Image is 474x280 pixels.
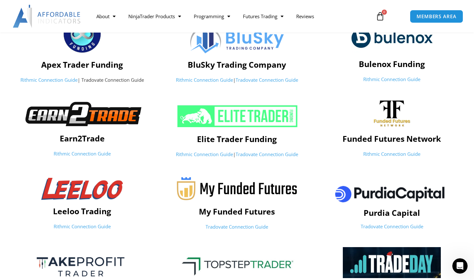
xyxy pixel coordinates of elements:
[8,60,156,69] h4: Apex Trader Funding
[176,151,233,157] a: Rithmic Connection Guide
[100,3,112,15] button: Home
[5,150,123,196] div: Solomon says…
[176,77,233,83] a: Rithmic Connection Guide
[5,112,123,131] div: Solomon says…
[20,209,25,214] button: Gif picker
[61,102,66,107] a: Source reference 135038547:
[373,100,410,127] img: channels4_profile | Affordable Indicators – NinjaTrader
[343,247,441,278] img: Screenshot 2025-01-06 145633 | Affordable Indicators – NinjaTrader
[366,7,394,26] a: 0
[351,23,433,53] img: logo-2 | Affordable Indicators – NinjaTrader
[452,258,468,274] iframe: Intercom live chat
[163,134,311,144] h4: Elite Trader Funding
[109,207,120,217] button: Send a message…
[163,60,311,69] h4: BluSky Trading Company
[112,3,124,14] div: Close
[10,22,117,41] div: Exactly! Our Trade Copier works with prop firm accounts that connect through .
[363,76,420,82] a: Rithmic Connection Guide
[122,9,187,24] a: NinjaTrader Products
[5,19,123,111] div: Exactly! Our Trade Copier works with prop firm accounts that connect throughNinjaTrader Desktop P...
[13,54,38,59] b: Tradovate
[10,88,117,107] div: All accounts must be connected to the same NinjaTrader Desktop Platform simultaneously for the co...
[41,209,46,214] button: Start recording
[10,63,117,70] div: •
[10,116,49,122] div: Was that helpful?
[190,26,284,53] img: Logo | Affordable Indicators – NinjaTrader
[10,73,117,85] div: • Other prop firms that support NinjaTrader connections
[410,10,463,23] a: MEMBERS AREA
[57,36,62,41] a: Source reference 137323891:
[5,131,123,150] div: Eryk says…
[163,150,311,159] p: |
[177,177,297,200] img: Myfundedfutures-logo-22 | Affordable Indicators – NinjaTrader
[175,252,299,276] img: TopStepTrader-Review-1 | Affordable Indicators – NinjaTrader
[187,9,237,24] a: Programming
[54,223,111,230] a: Rithmic Connection Guide
[90,9,370,24] nav: Menu
[206,223,268,230] a: Tradovate Connection Guide
[63,15,102,54] img: apex_Logo1 | Affordable Indicators – NinjaTrader
[18,101,147,127] img: Earn2TradeNB | Affordable Indicators – NinjaTrader
[10,54,117,60] div: •
[5,112,54,126] div: Was that helpful?
[4,3,16,15] button: go back
[10,154,100,178] div: I'm glad I could help! If you have any more questions or need further assistance, just let me kno...
[361,223,423,230] a: Tradovate Connection Guide
[38,80,43,85] a: Source reference 145042729:
[236,77,298,83] a: Tradovate Connection Guide
[382,10,387,15] span: 0
[318,59,466,69] h4: Bulenox Funding
[10,184,80,187] div: [PERSON_NAME] • AI Agent • 1h ago
[318,134,466,143] h4: Funded Futures Network
[163,76,311,85] p: |
[31,3,72,8] h1: [PERSON_NAME]
[30,209,35,214] button: Upload attachment
[237,9,290,24] a: Futures Trading
[5,196,122,207] textarea: Message…
[8,76,156,85] p: | Tradovate Connection Guide
[41,178,123,200] img: Leeloologo-1-1-1024x278-1-300x81 | Affordable Indicators – NinjaTrader
[54,150,111,157] a: Rithmic Connection Guide
[13,64,32,69] b: Rithmic
[163,207,311,216] h4: My Funded Futures
[20,77,78,83] a: Rithmic Connection Guide
[363,151,420,157] a: Rithmic Connection Guide
[31,8,79,14] p: The team can also help
[236,151,298,157] a: Tradovate Connection Guide
[13,5,81,28] img: LogoAI | Affordable Indicators – NinjaTrader
[90,9,122,24] a: About
[290,9,320,24] a: Reviews
[5,19,123,112] div: Solomon says…
[54,134,117,141] div: yes,thank you for your time.
[10,44,117,51] div: This includes accounts from:
[329,178,454,209] img: pc | Affordable Indicators – NinjaTrader
[176,105,298,128] img: ETF 2024 NeonGrn 1 | Affordable Indicators – NinjaTrader
[10,209,15,214] button: Emoji picker
[49,131,123,145] div: yes,thank you for your time.
[318,208,466,217] h4: Purdia Capital
[5,150,105,182] div: I'm glad I could help! If you have any more questions or need further assistance, just let me kno...
[18,4,28,14] img: Profile image for Solomon
[417,14,456,19] span: MEMBERS AREA
[8,206,156,216] h4: Leeloo Trading
[8,133,156,143] h4: Earn2Trade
